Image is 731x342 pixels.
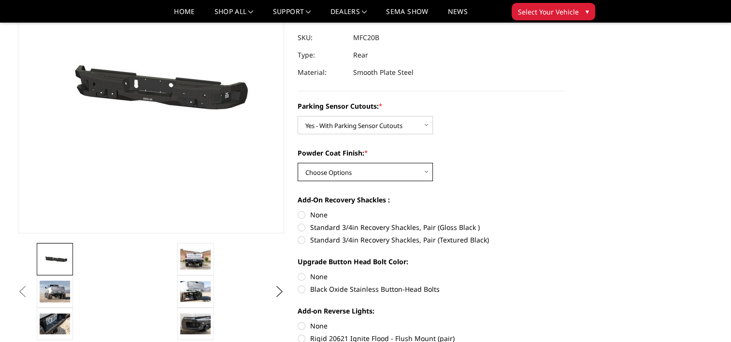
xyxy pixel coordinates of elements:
dd: Smooth Plate Steel [353,64,414,81]
img: 2020-2025 Chevrolet / GMC 2500-3500 - Freedom Series - Rear Bumper [40,252,70,267]
label: Upgrade Button Head Bolt Color: [298,256,564,267]
button: Select Your Vehicle [512,3,595,20]
a: News [447,8,467,22]
dt: Type: [298,46,346,64]
dt: Material: [298,64,346,81]
label: Add-on Reverse Lights: [298,306,564,316]
label: Black Oxide Stainless Button-Head Bolts [298,284,564,294]
img: 2020-2025 Chevrolet / GMC 2500-3500 - Freedom Series - Rear Bumper [40,281,70,302]
label: None [298,271,564,282]
img: 2020-2025 Chevrolet / GMC 2500-3500 - Freedom Series - Rear Bumper [40,313,70,334]
label: None [298,321,564,331]
a: SEMA Show [386,8,428,22]
img: 2020-2025 Chevrolet / GMC 2500-3500 - Freedom Series - Rear Bumper [180,249,211,269]
a: Support [273,8,311,22]
label: Standard 3/4in Recovery Shackles, Pair (Gloss Black ) [298,222,564,232]
label: Standard 3/4in Recovery Shackles, Pair (Textured Black) [298,235,564,245]
span: Select Your Vehicle [518,7,579,17]
dt: SKU: [298,29,346,46]
img: 2020-2025 Chevrolet / GMC 2500-3500 - Freedom Series - Rear Bumper [180,281,211,301]
img: 2020-2025 Chevrolet / GMC 2500-3500 - Freedom Series - Rear Bumper [180,313,211,334]
label: Add-On Recovery Shackles : [298,195,564,205]
a: Dealers [330,8,367,22]
button: Previous [15,285,30,299]
label: Parking Sensor Cutouts: [298,101,564,111]
a: shop all [215,8,254,22]
button: Next [272,285,287,299]
span: ▾ [586,6,589,16]
label: None [298,210,564,220]
a: Home [174,8,195,22]
dd: MFC20B [353,29,379,46]
label: Powder Coat Finish: [298,148,564,158]
dd: Rear [353,46,368,64]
